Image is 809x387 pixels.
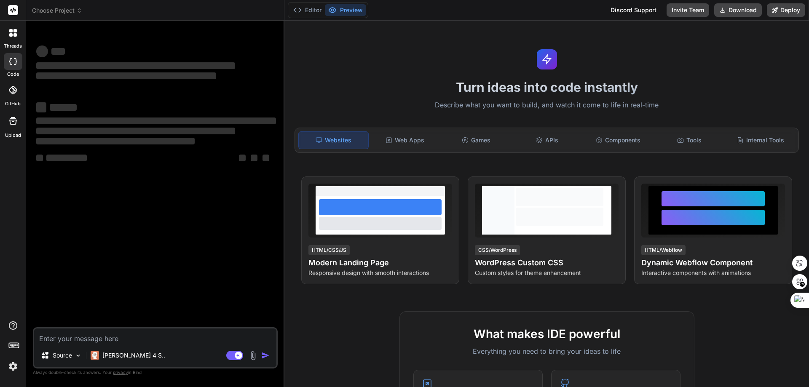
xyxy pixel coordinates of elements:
h2: What makes IDE powerful [413,325,680,343]
p: Source [53,351,72,360]
p: Responsive design with smooth interactions [308,269,452,277]
div: Web Apps [370,131,440,149]
div: CSS/WordPress [475,245,520,255]
img: attachment [248,351,258,360]
img: Pick Models [75,352,82,359]
button: Deploy [767,3,805,17]
div: HTML/Webflow [641,245,686,255]
h4: Modern Landing Page [308,257,452,269]
img: Claude 4 Sonnet [91,351,99,360]
h4: Dynamic Webflow Component [641,257,785,269]
span: privacy [113,370,128,375]
p: [PERSON_NAME] 4 S.. [102,351,165,360]
label: Upload [5,132,21,139]
div: APIs [512,131,582,149]
span: ‌ [36,72,216,79]
div: Discord Support [605,3,662,17]
span: ‌ [36,62,235,69]
span: ‌ [36,102,46,112]
div: Games [442,131,511,149]
p: Everything you need to bring your ideas to life [413,346,680,356]
span: ‌ [46,155,87,161]
button: Editor [290,4,325,16]
span: ‌ [36,45,48,57]
span: ‌ [239,155,246,161]
span: ‌ [263,155,269,161]
p: Custom styles for theme enhancement [475,269,619,277]
div: Internal Tools [726,131,795,149]
span: ‌ [36,155,43,161]
div: HTML/CSS/JS [308,245,350,255]
img: icon [261,351,270,360]
span: ‌ [51,48,65,55]
button: Invite Team [667,3,709,17]
button: Download [714,3,762,17]
span: ‌ [251,155,257,161]
p: Describe what you want to build, and watch it come to life in real-time [289,100,804,111]
p: Always double-check its answers. Your in Bind [33,368,278,376]
img: settings [6,359,20,374]
h4: WordPress Custom CSS [475,257,619,269]
div: Tools [655,131,724,149]
span: ‌ [50,104,77,111]
p: Interactive components with animations [641,269,785,277]
span: ‌ [36,128,235,134]
h1: Turn ideas into code instantly [289,80,804,95]
span: ‌ [36,117,276,124]
label: threads [4,43,22,50]
label: code [7,71,19,78]
div: Websites [298,131,369,149]
button: Preview [325,4,366,16]
span: Choose Project [32,6,82,15]
label: GitHub [5,100,21,107]
span: ‌ [36,138,195,144]
div: Components [584,131,653,149]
